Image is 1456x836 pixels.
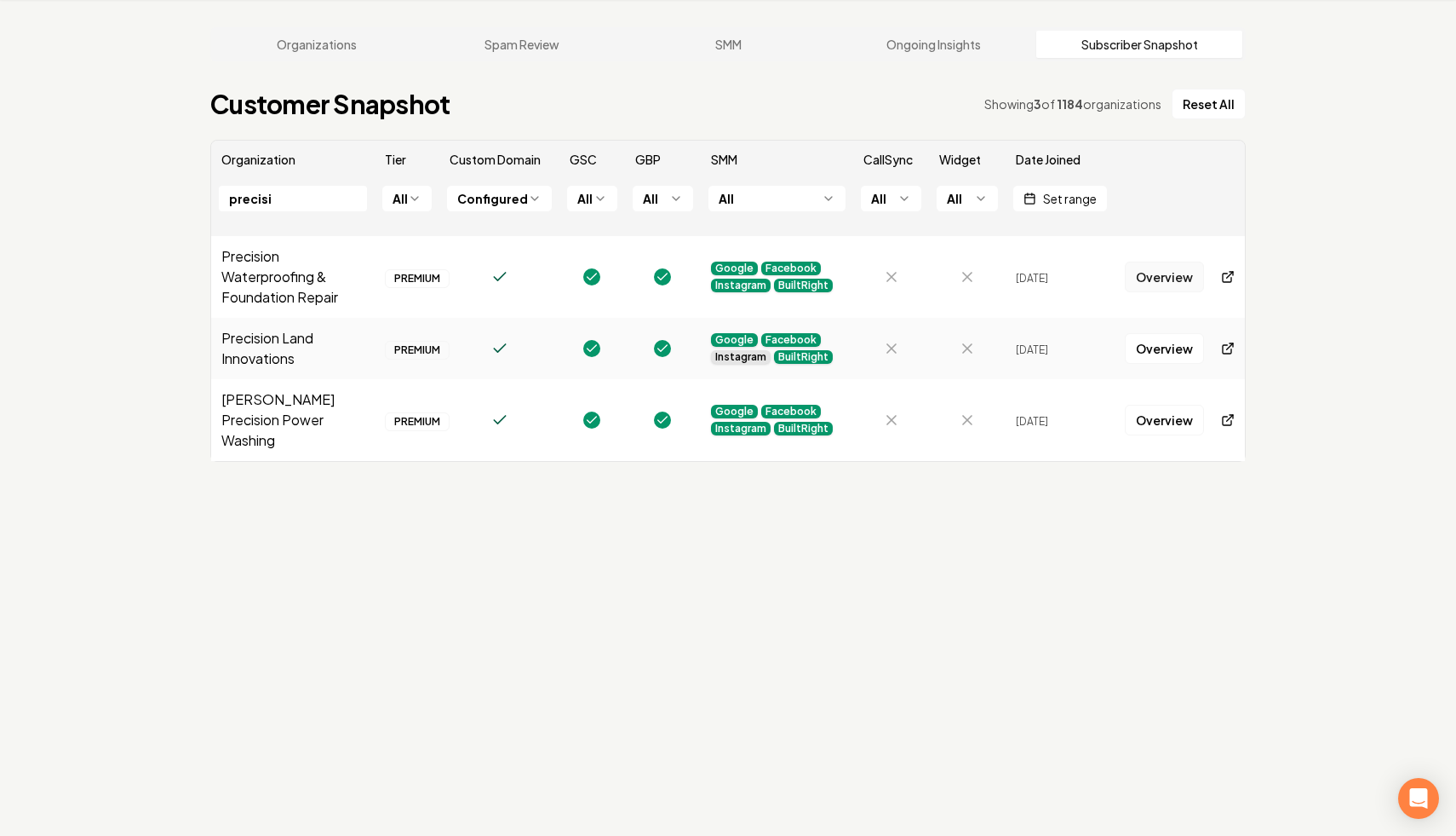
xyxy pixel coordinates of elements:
[711,279,771,292] div: Instagram
[210,89,450,119] h1: Customer Snapshot
[385,269,450,288] div: PREMIUM
[211,379,375,461] td: [PERSON_NAME] Precision Power Washing
[211,141,375,178] th: Organization
[625,31,831,58] a: SMM
[439,141,559,178] th: Custom Domain
[214,31,420,58] a: Organizations
[1398,778,1439,819] div: Open Intercom Messenger
[984,95,1161,112] div: Showing of organizations
[761,405,821,418] div: Facebook
[211,236,375,318] td: Precision Waterproofing & Foundation Repair
[385,341,450,360] div: PREMIUM
[929,141,1005,178] th: Widget
[1125,333,1204,364] a: Overview
[761,262,821,275] div: Facebook
[1016,415,1048,428] span: [DATE]
[1057,96,1083,112] span: 1184
[1036,31,1242,58] a: Subscriber Snapshot
[774,350,833,364] div: BuiltRight
[774,422,833,435] div: BuiltRight
[1125,262,1204,292] a: Overview
[1043,190,1097,208] span: Set range
[1006,141,1115,178] th: Date Joined
[711,333,758,347] div: Google
[761,333,821,347] div: Facebook
[420,31,626,58] a: Spam Review
[711,422,771,435] div: Instagram
[1172,89,1246,119] button: Reset All
[711,405,758,418] div: Google
[711,262,758,275] div: Google
[385,412,450,431] div: PREMIUM
[1016,272,1048,285] span: [DATE]
[375,141,440,178] th: Tier
[1012,185,1108,212] button: Set range
[1034,96,1041,112] span: 3
[625,141,701,178] th: GBP
[831,31,1037,58] a: Ongoing Insights
[1125,405,1204,435] a: Overview
[211,318,375,379] td: Precision Land Innovations
[219,186,367,211] input: Filter org name
[774,279,833,292] div: BuiltRight
[701,141,853,178] th: SMM
[853,141,929,178] th: CallSync
[1016,343,1048,356] span: [DATE]
[559,141,625,178] th: GSC
[711,350,771,364] div: Instagram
